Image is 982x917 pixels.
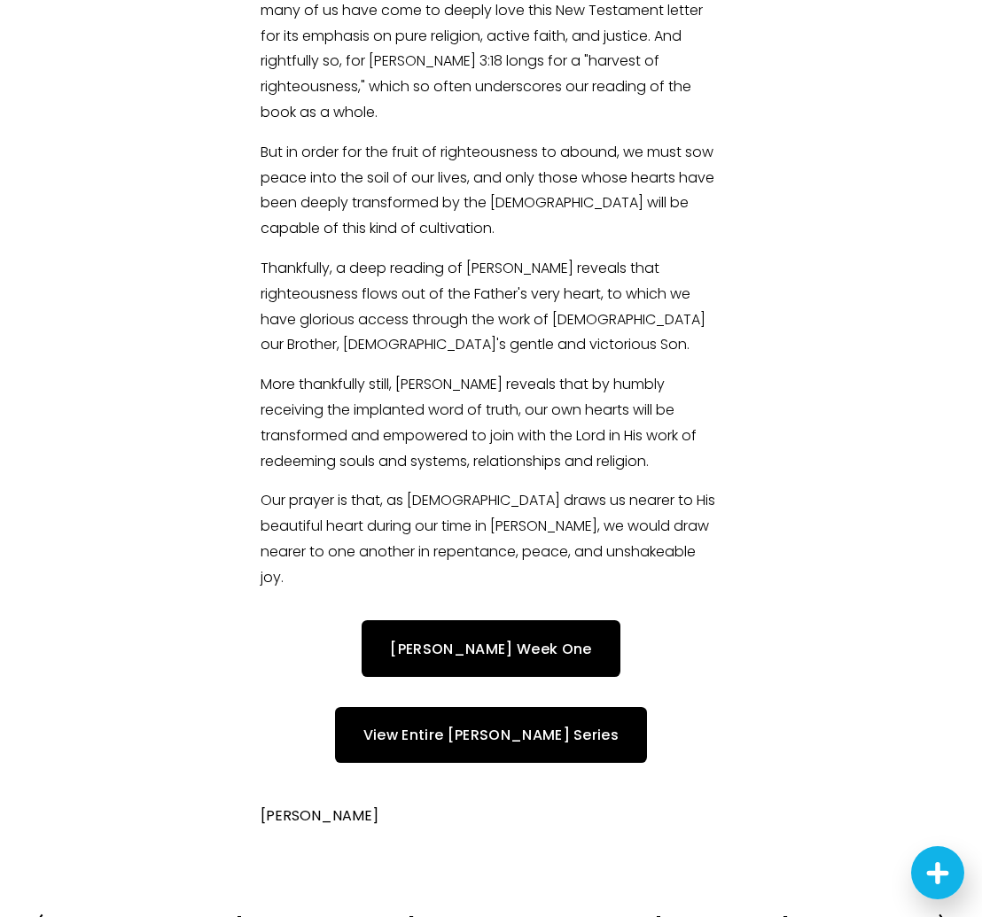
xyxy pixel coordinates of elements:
p: Thankfully, a deep reading of [PERSON_NAME] reveals that righteousness flows out of the Father's ... [261,256,722,358]
p: More thankfully still, [PERSON_NAME] reveals that by humbly receiving the implanted word of truth... [261,372,722,474]
a: [PERSON_NAME] Week One [362,620,620,676]
a: View Entire [PERSON_NAME] Series [335,707,647,763]
p: But in order for the fruit of righteousness to abound, we must sow peace into the soil of our liv... [261,140,722,242]
p: Our prayer is that, as [DEMOGRAPHIC_DATA] draws us nearer to His beautiful heart during our time ... [261,488,722,590]
a: [PERSON_NAME] [261,805,378,826]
